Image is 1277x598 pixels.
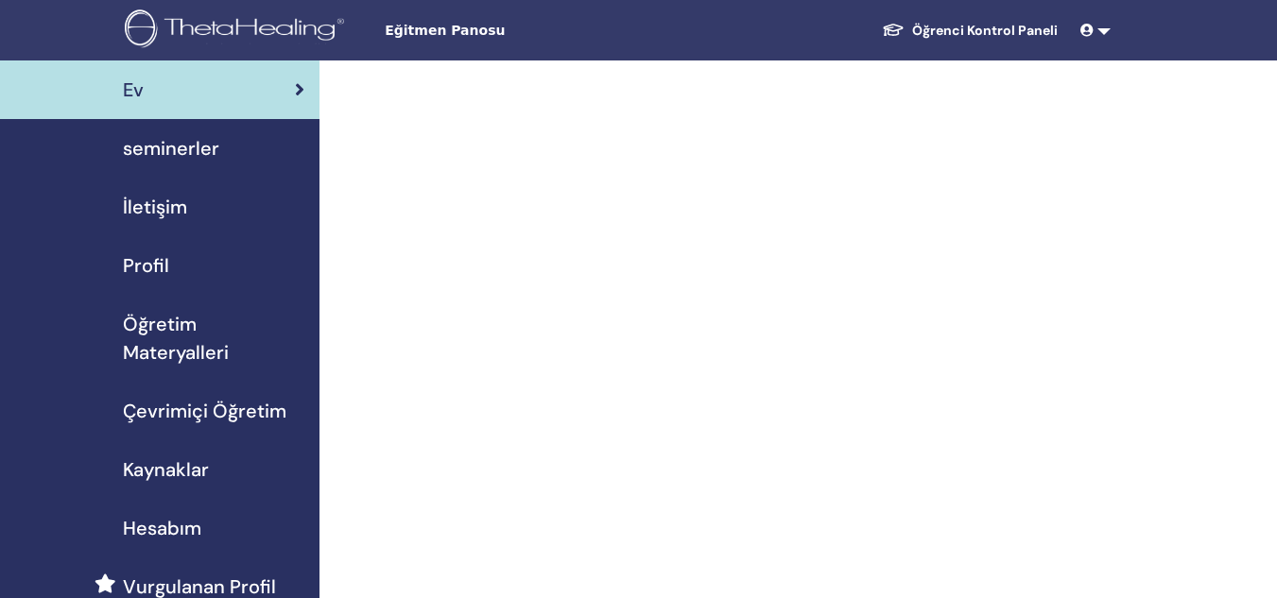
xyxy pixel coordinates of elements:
span: Ev [123,76,144,104]
span: Kaynaklar [123,455,209,484]
a: Öğrenci Kontrol Paneli [867,13,1073,48]
span: Hesabım [123,514,201,542]
span: seminerler [123,134,219,162]
span: Çevrimiçi Öğretim [123,397,286,425]
span: Eğitmen Panosu [385,21,668,41]
img: logo.png [125,9,351,52]
img: graduation-cap-white.svg [882,22,905,38]
span: İletişim [123,193,187,221]
span: Öğretim Materyalleri [123,310,304,367]
span: Profil [123,251,169,280]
